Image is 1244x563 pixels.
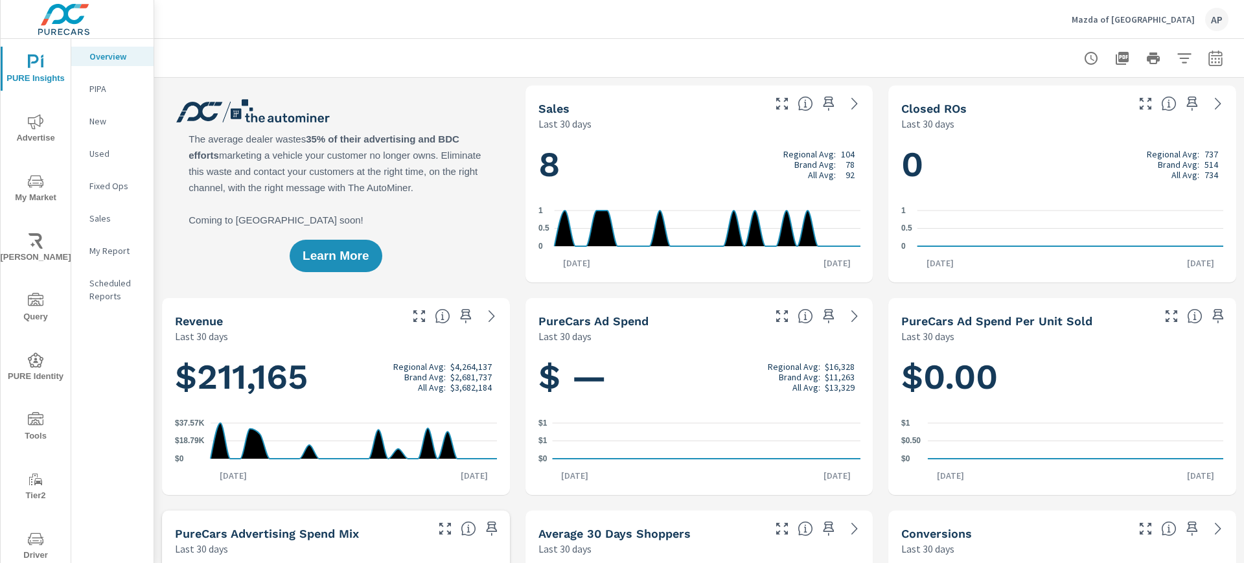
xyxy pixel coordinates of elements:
[5,472,67,503] span: Tier2
[818,518,839,539] span: Save this to your personalized report
[1171,170,1199,180] p: All Avg:
[917,257,963,270] p: [DATE]
[1178,469,1223,482] p: [DATE]
[538,314,649,328] h5: PureCars Ad Spend
[818,306,839,327] span: Save this to your personalized report
[841,149,855,159] p: 104
[798,521,813,536] span: A rolling 30 day total of daily Shoppers on the dealership website, averaged over the selected da...
[1171,45,1197,71] button: Apply Filters
[901,541,954,557] p: Last 30 days
[290,240,382,272] button: Learn More
[1140,45,1166,71] button: Print Report
[71,79,154,98] div: PIPA
[844,518,865,539] a: See more details in report
[1204,170,1218,180] p: 734
[175,328,228,344] p: Last 30 days
[5,412,67,444] span: Tools
[844,306,865,327] a: See more details in report
[461,521,476,536] span: This table looks at how you compare to the amount of budget you spend per channel as opposed to y...
[450,372,492,382] p: $2,681,737
[211,469,256,482] p: [DATE]
[175,454,184,463] text: $0
[418,382,446,393] p: All Avg:
[552,469,597,482] p: [DATE]
[89,277,143,303] p: Scheduled Reports
[814,469,860,482] p: [DATE]
[1204,149,1218,159] p: 737
[808,170,836,180] p: All Avg:
[404,372,446,382] p: Brand Avg:
[792,382,820,393] p: All Avg:
[538,454,547,463] text: $0
[844,93,865,114] a: See more details in report
[538,541,592,557] p: Last 30 days
[481,518,502,539] span: Save this to your personalized report
[846,170,855,180] p: 92
[1158,159,1199,170] p: Brand Avg:
[1208,306,1228,327] span: Save this to your personalized report
[538,116,592,132] p: Last 30 days
[71,176,154,196] div: Fixed Ops
[538,102,570,115] h5: Sales
[5,233,67,265] span: [PERSON_NAME]
[71,111,154,131] div: New
[175,541,228,557] p: Last 30 days
[71,47,154,66] div: Overview
[450,382,492,393] p: $3,682,184
[538,242,543,251] text: 0
[89,147,143,160] p: Used
[554,257,599,270] p: [DATE]
[825,382,855,393] p: $13,329
[772,306,792,327] button: Make Fullscreen
[1187,308,1203,324] span: Average cost of advertising per each vehicle sold at the dealer over the selected date range. The...
[901,206,906,215] text: 1
[452,469,497,482] p: [DATE]
[901,419,910,428] text: $1
[794,159,836,170] p: Brand Avg:
[1204,159,1218,170] p: 514
[435,308,450,324] span: Total sales revenue over the selected date range. [Source: This data is sourced from the dealer’s...
[175,419,205,428] text: $37.57K
[783,149,836,159] p: Regional Avg:
[5,352,67,384] span: PURE Identity
[175,527,359,540] h5: PureCars Advertising Spend Mix
[89,179,143,192] p: Fixed Ops
[814,257,860,270] p: [DATE]
[901,454,910,463] text: $0
[455,306,476,327] span: Save this to your personalized report
[1109,45,1135,71] button: "Export Report to PDF"
[89,82,143,95] p: PIPA
[779,372,820,382] p: Brand Avg:
[1182,93,1203,114] span: Save this to your personalized report
[901,102,967,115] h5: Closed ROs
[481,306,502,327] a: See more details in report
[1205,8,1228,31] div: AP
[1161,521,1177,536] span: The number of dealer-specified goals completed by a visitor. [Source: This data is provided by th...
[5,174,67,205] span: My Market
[768,362,820,372] p: Regional Avg:
[538,143,860,187] h1: 8
[538,355,860,399] h1: $ —
[1208,518,1228,539] a: See more details in report
[89,212,143,225] p: Sales
[71,209,154,228] div: Sales
[303,250,369,262] span: Learn More
[1072,14,1195,25] p: Mazda of [GEOGRAPHIC_DATA]
[538,224,549,233] text: 0.5
[5,114,67,146] span: Advertise
[846,159,855,170] p: 78
[175,314,223,328] h5: Revenue
[772,93,792,114] button: Make Fullscreen
[901,527,972,540] h5: Conversions
[71,241,154,260] div: My Report
[450,362,492,372] p: $4,264,137
[901,143,1223,187] h1: 0
[175,437,205,446] text: $18.79K
[928,469,973,482] p: [DATE]
[175,355,497,399] h1: $211,165
[538,328,592,344] p: Last 30 days
[825,372,855,382] p: $11,263
[798,308,813,324] span: Total cost of media for all PureCars channels for the selected dealership group over the selected...
[71,273,154,306] div: Scheduled Reports
[901,242,906,251] text: 0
